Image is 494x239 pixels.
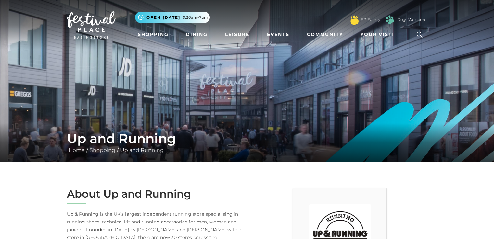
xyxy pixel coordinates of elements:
h1: Up and Running [67,131,427,146]
a: FP Family [361,17,380,23]
h2: About Up and Running [67,188,242,200]
button: Open [DATE] 9.30am-7pm [135,12,210,23]
span: Open [DATE] [146,15,180,20]
a: Dogs Welcome! [397,17,427,23]
a: Shopping [88,147,117,153]
div: / / [62,131,432,154]
a: Shopping [135,28,171,40]
a: Events [264,28,292,40]
img: Festival Place Logo [67,11,116,39]
a: Your Visit [358,28,400,40]
a: Dining [183,28,210,40]
a: Home [67,147,86,153]
a: Up and Running [119,147,165,153]
span: Your Visit [361,31,394,38]
span: 9.30am-7pm [183,15,208,20]
a: Leisure [222,28,252,40]
a: Community [304,28,346,40]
